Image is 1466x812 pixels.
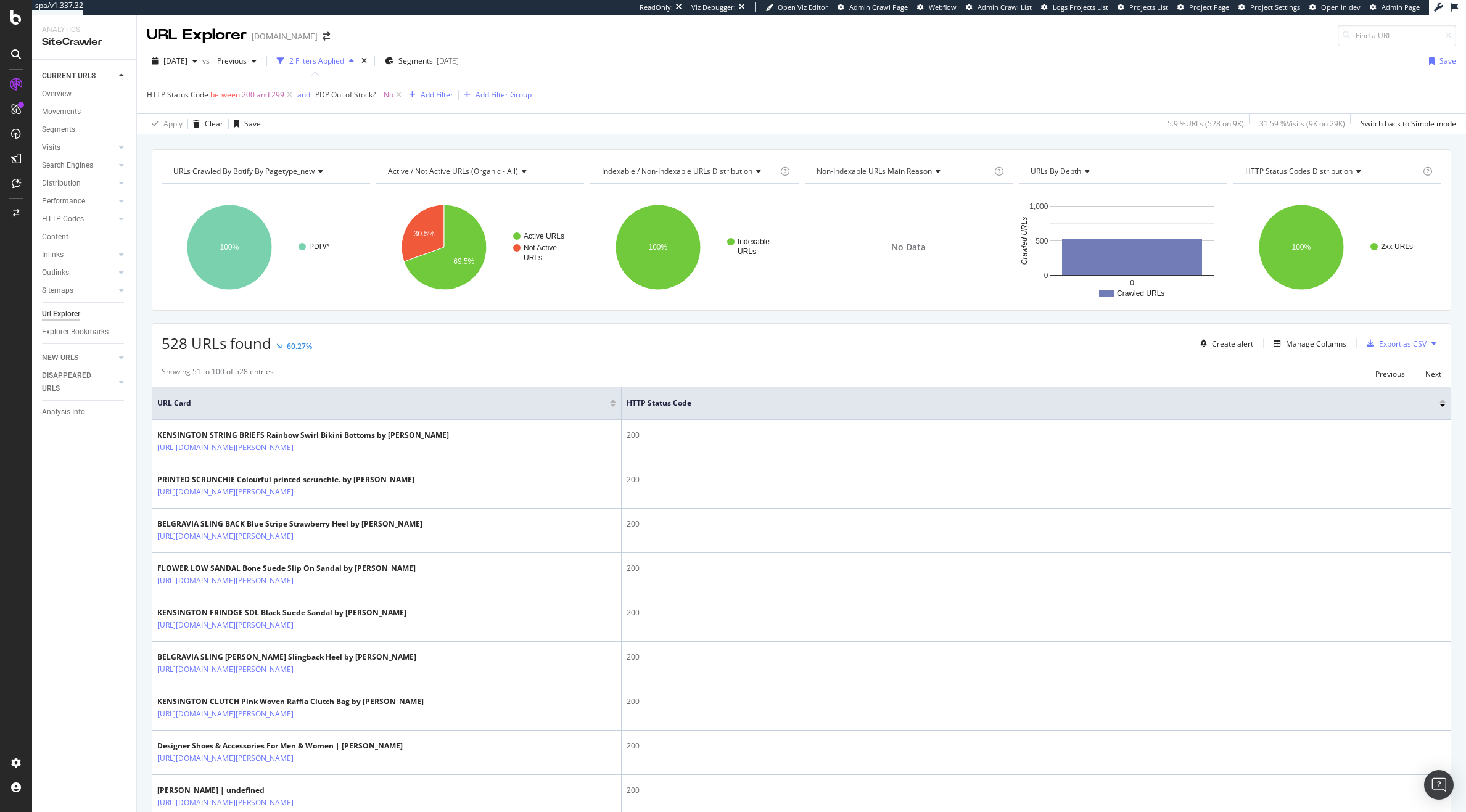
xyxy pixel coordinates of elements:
a: Distribution [42,177,115,190]
button: Clear [188,114,223,134]
button: Previous [1375,366,1405,381]
div: 200 [627,607,1446,618]
div: Distribution [42,177,81,190]
button: Apply [147,114,183,134]
text: 100% [1291,243,1311,252]
div: 200 [627,430,1446,441]
span: vs [202,55,212,66]
a: Project Settings [1238,2,1300,12]
div: Analytics [42,25,126,35]
button: Previous [212,51,261,71]
button: Manage Columns [1269,336,1346,351]
div: KENSINGTON CLUTCH Pink Woven Raffia Clutch Bag by [PERSON_NAME] [157,696,424,707]
button: Create alert [1195,334,1253,353]
svg: A chart. [162,194,368,301]
div: KENSINGTON STRING BRIEFS Rainbow Swirl Bikini Bottoms by [PERSON_NAME] [157,430,449,441]
a: HTTP Codes [42,213,115,226]
a: [URL][DOMAIN_NAME][PERSON_NAME] [157,530,294,543]
div: Apply [163,118,183,129]
span: No Data [891,241,926,253]
div: Clear [205,118,223,129]
svg: A chart. [1233,194,1439,301]
div: Url Explorer [42,308,80,321]
div: 200 [627,519,1446,530]
div: Designer Shoes & Accessories For Men & Women | [PERSON_NAME] [157,740,403,752]
div: Create alert [1212,338,1253,349]
div: [PERSON_NAME] | undefined [157,785,347,796]
button: [DATE] [147,51,202,71]
div: Performance [42,195,85,208]
div: Viz Debugger: [691,2,736,12]
a: Logs Projects List [1041,2,1108,12]
button: and [297,89,310,100]
a: Content [42,231,128,244]
a: Webflow [917,2,957,12]
div: URL Explorer [147,25,247,46]
div: Overview [42,88,72,100]
span: 200 and 299 [242,86,284,104]
span: Previous [212,55,247,66]
button: 2 Filters Applied [272,51,359,71]
a: Url Explorer [42,308,128,321]
text: Crawled URLs [1020,217,1029,265]
a: [URL][DOMAIN_NAME][PERSON_NAME] [157,619,294,631]
div: Previous [1375,369,1405,379]
div: ReadOnly: [640,2,673,12]
div: PRINTED SCRUNCHIE Colourful printed scrunchie. by [PERSON_NAME] [157,474,414,485]
button: Switch back to Simple mode [1356,114,1456,134]
a: Admin Crawl Page [838,2,908,12]
h4: URLs Crawled By Botify By pagetype_new [171,162,359,181]
div: KENSINGTON FRINDGE SDL Black Suede Sandal by [PERSON_NAME] [157,607,406,618]
span: 2025 Sep. 18th [163,55,187,66]
a: Sitemaps [42,284,115,297]
a: Performance [42,195,115,208]
div: Showing 51 to 100 of 528 entries [162,366,274,381]
button: Save [1424,51,1456,71]
a: Projects List [1118,2,1168,12]
text: 100% [649,243,668,252]
div: Visits [42,141,60,154]
a: Project Page [1177,2,1229,12]
div: 200 [627,563,1446,574]
text: Crawled URLs [1117,289,1164,298]
div: Switch back to Simple mode [1361,118,1456,129]
div: SiteCrawler [42,35,126,49]
a: [URL][DOMAIN_NAME][PERSON_NAME] [157,797,294,809]
div: Movements [42,105,81,118]
span: URL Card [157,398,607,409]
div: 200 [627,474,1446,485]
a: [URL][DOMAIN_NAME][PERSON_NAME] [157,752,294,765]
input: Find a URL [1338,25,1456,46]
span: Logs Projects List [1053,2,1108,12]
div: 2 Filters Applied [289,55,344,66]
div: Save [1439,55,1456,66]
a: Admin Page [1370,2,1420,12]
button: Add Filter [404,88,453,102]
div: Explorer Bookmarks [42,326,109,338]
span: Non-Indexable URLs Main Reason [817,166,932,176]
div: 200 [627,652,1446,663]
text: 0 [1044,271,1048,280]
button: Export as CSV [1362,334,1427,353]
div: Add Filter Group [476,89,532,100]
div: Save [244,118,261,129]
span: No [384,86,393,104]
span: HTTP Status Codes Distribution [1245,166,1353,176]
a: [URL][DOMAIN_NAME][PERSON_NAME] [157,486,294,498]
div: Export as CSV [1379,338,1427,349]
text: 100% [220,243,239,252]
text: Not Active [524,244,557,252]
text: 1,000 [1029,202,1048,211]
h4: HTTP Status Codes Distribution [1243,162,1421,181]
a: [URL][DOMAIN_NAME][PERSON_NAME] [157,575,294,587]
div: DISAPPEARED URLS [42,369,104,395]
svg: A chart. [1019,194,1225,301]
a: Search Engines [42,159,115,172]
svg: A chart. [590,194,796,301]
a: Open Viz Editor [765,2,828,12]
span: URLs Crawled By Botify By pagetype_new [173,166,315,176]
a: DISAPPEARED URLS [42,369,115,395]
